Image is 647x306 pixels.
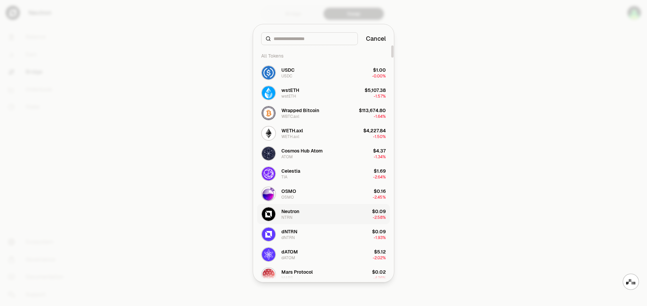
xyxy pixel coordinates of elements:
[374,235,386,240] span: -1.93%
[373,195,386,200] span: -2.45%
[374,114,386,119] span: -1.64%
[373,275,386,281] span: -4.26%
[374,94,386,99] span: -1.57%
[373,134,386,139] span: -1.50%
[372,208,386,215] div: $0.09
[262,167,275,180] img: TIA Logo
[262,106,275,120] img: WBTC.axl Logo
[281,67,295,73] div: USDC
[262,228,275,241] img: dNTRN Logo
[373,255,386,261] span: -2.02%
[281,94,296,99] div: wstETH
[262,127,275,140] img: WETH.axl Logo
[281,269,313,275] div: Mars Protocol
[372,73,386,79] span: -0.00%
[257,63,390,83] button: USDC LogoUSDCUSDC$1.00-0.00%
[373,174,386,180] span: -2.64%
[257,244,390,265] button: dATOM LogodATOMdATOM$5.12-2.02%
[374,154,386,160] span: -1.34%
[374,168,386,174] div: $1.69
[281,255,295,261] div: dATOM
[257,103,390,123] button: WBTC.axl LogoWrapped BitcoinWBTC.axl$113,674.80-1.64%
[281,248,298,255] div: dATOM
[373,147,386,154] div: $4.37
[373,215,386,220] span: -2.58%
[262,268,275,281] img: MARS Logo
[281,73,292,79] div: USDC
[281,188,296,195] div: OSMO
[262,207,275,221] img: NTRN Logo
[262,147,275,160] img: ATOM Logo
[257,224,390,244] button: dNTRN LogodNTRNdNTRN$0.09-1.93%
[281,235,295,240] div: dNTRN
[365,87,386,94] div: $5,107.38
[281,147,322,154] div: Cosmos Hub Atom
[366,34,386,43] button: Cancel
[374,248,386,255] div: $5.12
[363,127,386,134] div: $4,227.84
[262,86,275,100] img: wstETH Logo
[262,248,275,261] img: dATOM Logo
[257,83,390,103] button: wstETH LogowstETHwstETH$5,107.38-1.57%
[372,228,386,235] div: $0.09
[281,134,299,139] div: WETH.axl
[281,174,287,180] div: TIA
[257,265,390,285] button: MARS LogoMars ProtocolMARS$0.02-4.26%
[281,195,294,200] div: OSMO
[281,154,293,160] div: ATOM
[281,275,293,281] div: MARS
[262,187,275,201] img: OSMO Logo
[257,143,390,164] button: ATOM LogoCosmos Hub AtomATOM$4.37-1.34%
[372,269,386,275] div: $0.02
[281,127,303,134] div: WETH.axl
[359,107,386,114] div: $113,674.80
[374,188,386,195] div: $0.16
[257,164,390,184] button: TIA LogoCelestiaTIA$1.69-2.64%
[281,168,300,174] div: Celestia
[257,49,390,63] div: All Tokens
[281,107,319,114] div: Wrapped Bitcoin
[281,208,299,215] div: Neutron
[281,215,292,220] div: NTRN
[281,87,299,94] div: wstETH
[257,123,390,143] button: WETH.axl LogoWETH.axlWETH.axl$4,227.84-1.50%
[373,67,386,73] div: $1.00
[257,184,390,204] button: OSMO LogoOSMOOSMO$0.16-2.45%
[281,114,299,119] div: WBTC.axl
[281,228,297,235] div: dNTRN
[257,204,390,224] button: NTRN LogoNeutronNTRN$0.09-2.58%
[262,66,275,79] img: USDC Logo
